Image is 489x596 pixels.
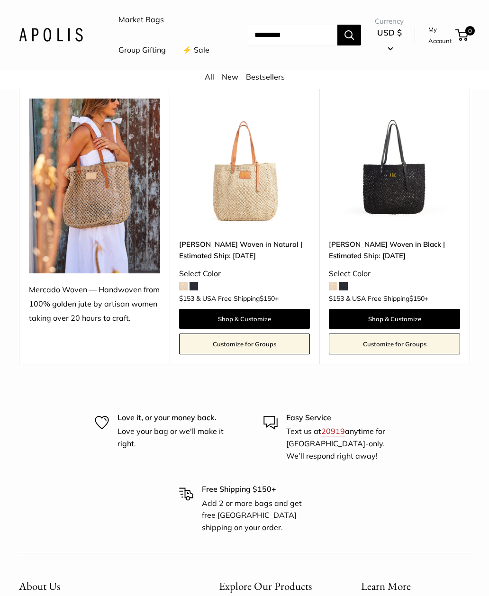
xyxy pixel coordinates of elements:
span: $153 [329,294,344,303]
button: USD $ [375,25,404,55]
a: Mercado Woven in Black | Estimated Ship: Oct. 19thMercado Woven in Black | Estimated Ship: Oct. 19th [329,99,460,230]
button: Search [337,25,361,45]
img: Mercado Woven in Black | Estimated Ship: Oct. 19th [329,99,460,230]
p: Add 2 or more bags and get free [GEOGRAPHIC_DATA] shipping on your order. [202,497,310,534]
span: Explore Our Products [219,579,312,593]
a: New [222,72,238,81]
button: About Us [19,577,186,596]
span: $150 [260,294,275,303]
a: ⚡️ Sale [182,43,209,57]
a: 0 [456,29,468,41]
img: Mercado Woven — Handwoven from 100% golden jute by artisan women taking over 20 hours to craft. [29,99,160,273]
span: & USA Free Shipping + [346,295,428,302]
span: Currency [375,15,404,28]
a: 20919 [321,426,345,436]
a: [PERSON_NAME] Woven in Black | Estimated Ship: [DATE] [329,239,460,261]
p: Easy Service [286,412,394,424]
img: Mercado Woven in Natural | Estimated Ship: Oct. 19th [179,99,310,230]
div: Mercado Woven — Handwoven from 100% golden jute by artisan women taking over 20 hours to craft. [29,283,160,325]
a: Mercado Woven in Natural | Estimated Ship: Oct. 19thMercado Woven in Natural | Estimated Ship: Oc... [179,99,310,230]
div: Select Color [179,267,310,281]
a: Customize for Groups [179,334,310,354]
a: My Account [428,24,452,47]
span: 0 [465,26,475,36]
a: Customize for Groups [329,334,460,354]
a: Market Bags [118,13,164,27]
span: About Us [19,579,60,593]
span: Learn More [361,579,411,593]
a: Shop & Customize [329,309,460,329]
span: $150 [409,294,425,303]
p: Free Shipping $150+ [202,483,310,496]
a: Group Gifting [118,43,166,57]
span: USD $ [377,27,402,37]
button: Explore Our Products [219,577,328,596]
div: Select Color [329,267,460,281]
p: Love it, or your money back. [118,412,226,424]
button: Learn More [361,577,470,596]
input: Search... [247,25,337,45]
img: Apolis [19,28,83,42]
p: Love your bag or we'll make it right. [118,425,226,450]
a: [PERSON_NAME] Woven in Natural | Estimated Ship: [DATE] [179,239,310,261]
a: Bestsellers [246,72,285,81]
span: $153 [179,294,194,303]
p: Text us at anytime for [GEOGRAPHIC_DATA]-only. We’ll respond right away! [286,425,394,462]
span: & USA Free Shipping + [196,295,279,302]
a: Shop & Customize [179,309,310,329]
a: All [205,72,214,81]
